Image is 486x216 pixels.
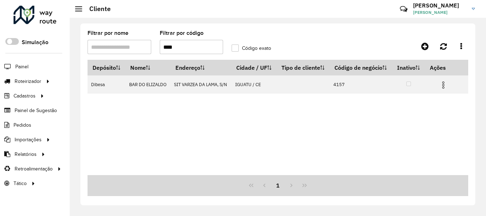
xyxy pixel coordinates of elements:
label: Simulação [22,38,48,47]
th: Inativo [392,60,425,75]
th: Endereço [170,60,231,75]
th: Ações [425,60,467,75]
td: 4157 [330,75,392,94]
h3: [PERSON_NAME] [413,2,466,9]
label: Filtrar por nome [88,29,128,37]
th: Tipo de cliente [276,60,329,75]
span: Relatórios [15,151,37,158]
span: Retroalimentação [15,165,53,173]
span: [PERSON_NAME] [413,9,466,16]
button: 1 [271,179,285,192]
span: Painel [15,63,28,70]
label: Código exato [232,44,271,52]
label: Filtrar por código [160,29,204,37]
span: Roteirizador [15,78,41,85]
th: Código de negócio [330,60,392,75]
td: BAR DO ELIZALDO [125,75,170,94]
th: Depósito [88,60,125,75]
span: Cadastros [14,92,36,100]
h2: Cliente [82,5,111,13]
span: Importações [15,136,42,143]
th: Cidade / UF [231,60,276,75]
span: Painel de Sugestão [15,107,57,114]
span: Pedidos [14,121,31,129]
td: Dibesa [88,75,125,94]
a: Contato Rápido [396,1,411,17]
td: IGUATU / CE [231,75,276,94]
span: Tático [14,180,27,187]
th: Nome [125,60,170,75]
td: SIT VARZEA DA LAMA, S/N [170,75,231,94]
